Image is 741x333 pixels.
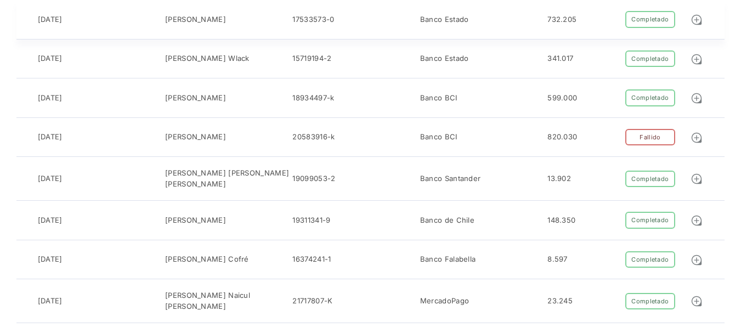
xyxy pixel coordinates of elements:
img: Detalle [691,295,703,307]
img: Detalle [691,53,703,65]
div: [PERSON_NAME] [165,14,226,25]
div: Completado [625,293,675,310]
div: 20583916-k [292,132,335,143]
div: 820.030 [547,132,577,143]
div: Fallido [625,129,675,146]
img: Detalle [691,173,703,185]
div: 13.902 [547,173,571,184]
div: 15719194-2 [292,53,331,64]
div: 19311341-9 [292,215,330,226]
div: [DATE] [38,296,63,307]
div: [DATE] [38,53,63,64]
div: Banco Falabella [420,254,476,265]
img: Detalle [691,92,703,104]
div: Banco Estado [420,53,469,64]
img: Detalle [691,254,703,266]
div: Completado [625,171,675,188]
div: 341.017 [547,53,573,64]
div: 23.245 [547,296,573,307]
div: Completado [625,50,675,67]
div: Banco Estado [420,14,469,25]
div: Banco de Chile [420,215,474,226]
div: [PERSON_NAME] [165,215,226,226]
div: 599.000 [547,93,577,104]
div: Completado [625,11,675,28]
div: [DATE] [38,93,63,104]
div: [PERSON_NAME] Wlack [165,53,250,64]
div: 732.205 [547,14,576,25]
div: [DATE] [38,215,63,226]
img: Detalle [691,132,703,144]
div: Completado [625,89,675,106]
div: [PERSON_NAME] Naicul [PERSON_NAME] [165,290,292,312]
div: Completado [625,212,675,229]
div: [PERSON_NAME] Cofré [165,254,249,265]
div: [DATE] [38,173,63,184]
div: [PERSON_NAME] [165,132,226,143]
div: [DATE] [38,14,63,25]
div: Completado [625,251,675,268]
div: [DATE] [38,254,63,265]
div: Banco BCI [420,132,457,143]
div: [PERSON_NAME] [165,93,226,104]
div: 21717807-K [292,296,332,307]
div: [PERSON_NAME] [PERSON_NAME] [PERSON_NAME] [165,168,292,189]
div: 17533573-0 [292,14,334,25]
div: 148.350 [547,215,575,226]
img: Detalle [691,215,703,227]
div: [DATE] [38,132,63,143]
div: 8.597 [547,254,568,265]
div: Banco Santander [420,173,481,184]
div: Banco BCI [420,93,457,104]
div: MercadoPago [420,296,469,307]
div: 19099053-2 [292,173,335,184]
div: 16374241-1 [292,254,331,265]
img: Detalle [691,14,703,26]
div: 18934497-k [292,93,334,104]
